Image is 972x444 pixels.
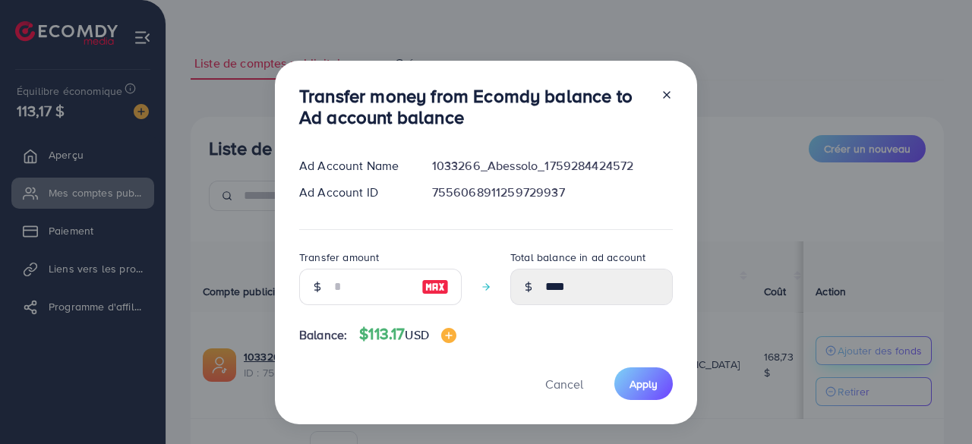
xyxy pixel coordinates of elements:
[299,326,347,344] span: Balance:
[359,325,456,344] h4: $113.17
[287,184,420,201] div: Ad Account ID
[545,376,583,392] span: Cancel
[420,157,685,175] div: 1033266_Abessolo_1759284424572
[630,376,658,392] span: Apply
[287,157,420,175] div: Ad Account Name
[299,85,649,129] h3: Transfer money from Ecomdy balance to Ad account balance
[526,367,602,400] button: Cancel
[421,278,449,296] img: image
[614,367,673,400] button: Apply
[441,328,456,343] img: image
[420,184,685,201] div: 7556068911259729937
[510,250,645,265] label: Total balance in ad account
[907,376,961,433] iframe: Chat
[405,326,428,343] span: USD
[299,250,379,265] label: Transfer amount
